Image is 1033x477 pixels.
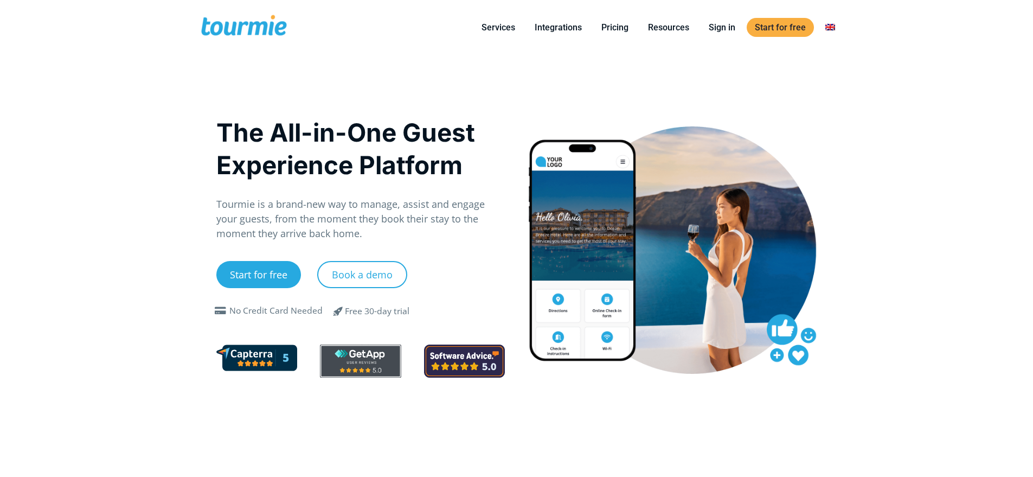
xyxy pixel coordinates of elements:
[325,304,351,317] span: 
[640,21,697,34] a: Resources
[317,261,407,288] a: Book a demo
[229,304,323,317] div: No Credit Card Needed
[527,21,590,34] a: Integrations
[747,18,814,37] a: Start for free
[701,21,743,34] a: Sign in
[216,261,301,288] a: Start for free
[216,116,505,181] h1: The All-in-One Guest Experience Platform
[345,305,409,318] div: Free 30-day trial
[473,21,523,34] a: Services
[212,307,229,315] span: 
[216,197,505,241] p: Tourmie is a brand-new way to manage, assist and engage your guests, from the moment they book th...
[593,21,637,34] a: Pricing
